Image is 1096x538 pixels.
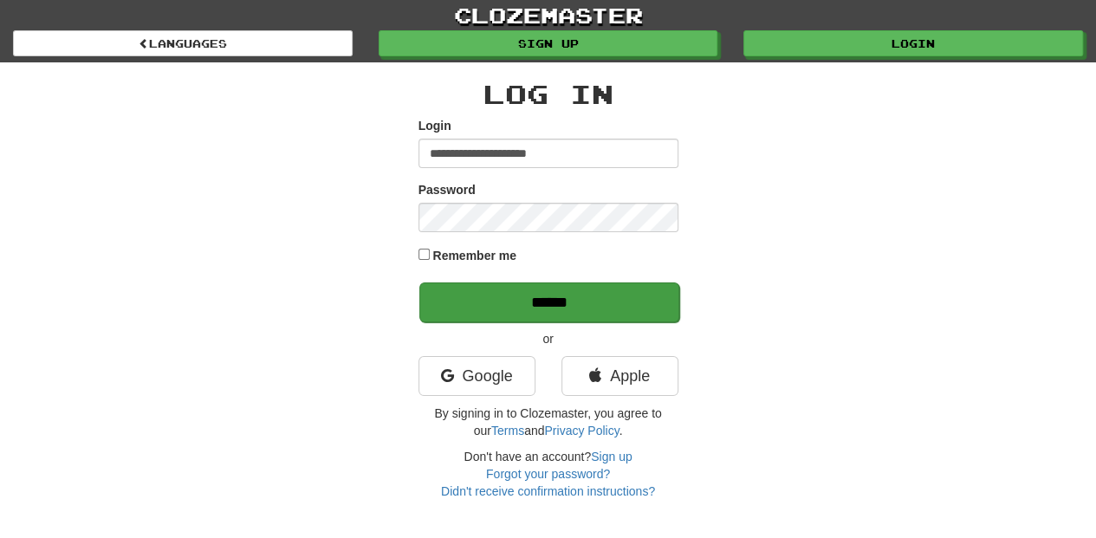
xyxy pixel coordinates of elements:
[418,80,678,108] h2: Log In
[591,450,632,463] a: Sign up
[418,330,678,347] p: or
[418,405,678,439] p: By signing in to Clozemaster, you agree to our and .
[13,30,353,56] a: Languages
[561,356,678,396] a: Apple
[379,30,718,56] a: Sign up
[418,356,535,396] a: Google
[544,424,619,438] a: Privacy Policy
[418,181,476,198] label: Password
[491,424,524,438] a: Terms
[418,117,451,134] label: Login
[418,448,678,500] div: Don't have an account?
[441,484,655,498] a: Didn't receive confirmation instructions?
[432,247,516,264] label: Remember me
[486,467,610,481] a: Forgot your password?
[743,30,1083,56] a: Login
